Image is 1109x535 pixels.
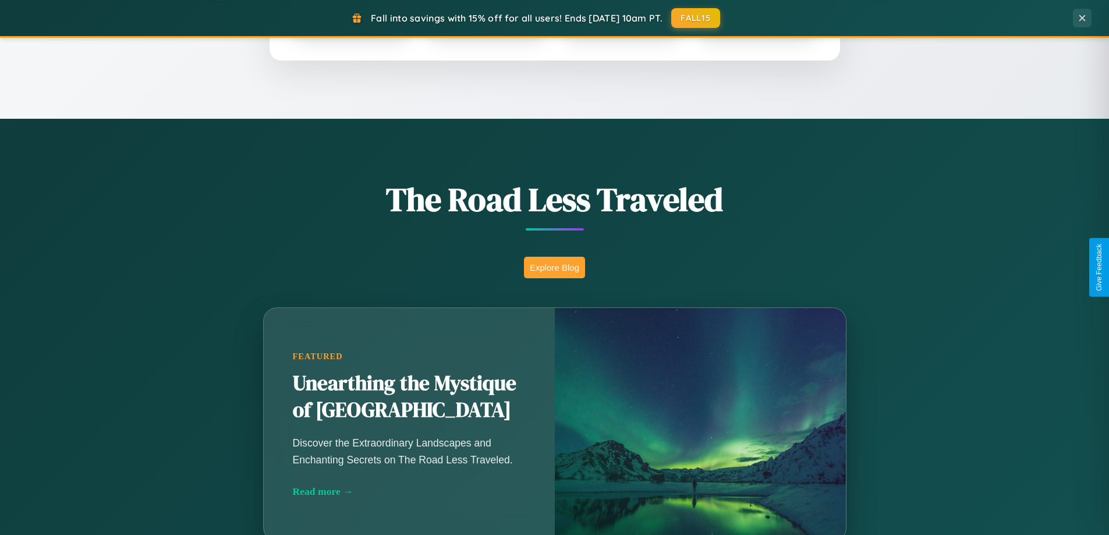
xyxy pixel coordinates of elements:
div: Give Feedback [1095,244,1103,291]
button: Explore Blog [524,257,585,278]
div: Featured [293,352,526,362]
button: FALL15 [671,8,720,28]
p: Discover the Extraordinary Landscapes and Enchanting Secrets on The Road Less Traveled. [293,435,526,467]
span: Fall into savings with 15% off for all users! Ends [DATE] 10am PT. [371,12,662,24]
h1: The Road Less Traveled [205,177,904,222]
h2: Unearthing the Mystique of [GEOGRAPHIC_DATA] [293,370,526,424]
div: Read more → [293,486,526,498]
